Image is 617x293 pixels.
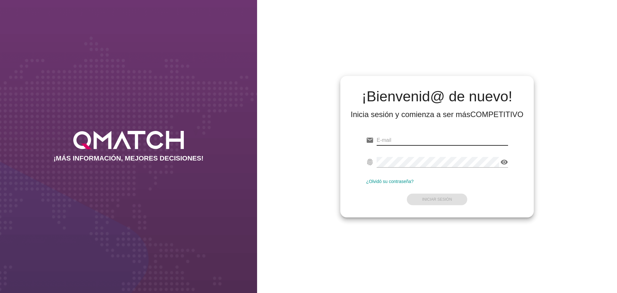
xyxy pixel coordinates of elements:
[351,109,523,120] div: Inicia sesión y comienza a ser más
[366,179,414,184] a: ¿Olvidó su contraseña?
[54,154,204,162] h2: ¡MÁS INFORMACIÓN, MEJORES DECISIONES!
[366,158,374,166] i: fingerprint
[351,89,523,104] h2: ¡Bienvenid@ de nuevo!
[366,136,374,144] i: email
[500,158,508,166] i: visibility
[377,135,508,145] input: E-mail
[470,110,523,119] strong: COMPETITIVO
